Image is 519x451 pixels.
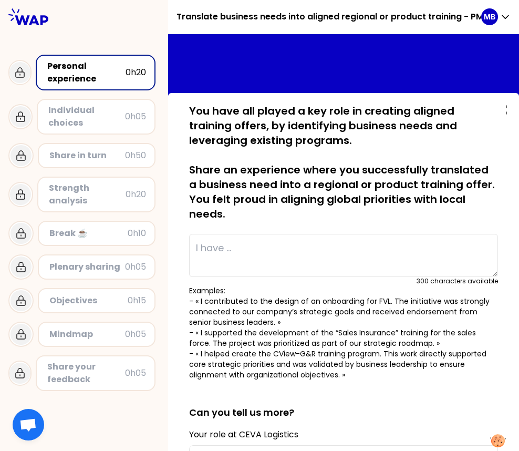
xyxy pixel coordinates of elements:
div: Share in turn [49,149,125,162]
p: Examples: - « I contributed to the design of an onboarding for FVL. The initiative was strongly c... [189,285,498,380]
p: You have all played a key role in creating aligned training offers, by identifying business needs... [189,104,498,221]
button: MB [481,8,511,25]
div: Strength analysis [49,182,126,207]
div: Mindmap [49,328,125,341]
div: Individual choices [48,104,125,129]
h2: Can you tell us more? [189,388,498,420]
div: 0h05 [125,328,146,341]
div: 0h15 [128,294,146,307]
div: Break ☕️ [49,227,128,240]
div: 0h05 [125,261,146,273]
div: 0h05 [125,367,146,380]
div: 0h50 [125,149,146,162]
div: 0h20 [126,66,146,79]
div: 0h20 [126,188,146,201]
div: Plenary sharing [49,261,125,273]
div: Ouvrir le chat [13,409,44,440]
div: 0h05 [125,110,146,123]
label: Your role at CEVA Logistics [189,428,298,440]
div: 300 characters available [417,277,498,285]
div: Share your feedback [47,361,125,386]
div: Objectives [49,294,128,307]
div: 0h10 [128,227,146,240]
div: Personal experience [47,60,126,85]
p: MB [484,12,495,22]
